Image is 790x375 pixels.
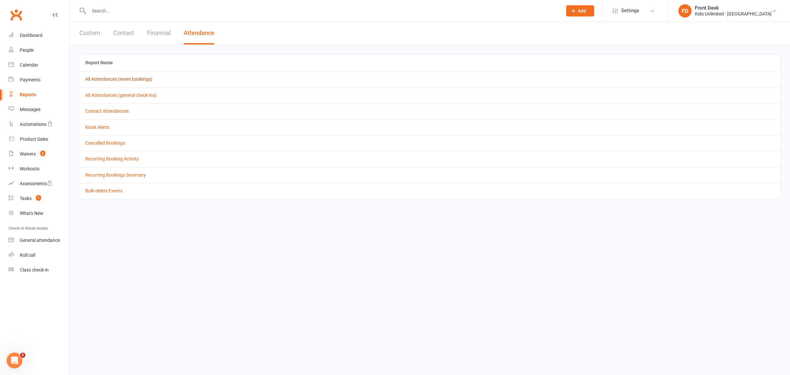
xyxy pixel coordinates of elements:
div: People [20,47,34,53]
input: Search... [87,6,558,15]
a: Waivers 5 [9,147,69,161]
a: Kiosk Alerts [85,125,109,130]
a: Product Sales [9,132,69,147]
a: Messages [9,102,69,117]
span: Settings [621,3,639,18]
div: Assessments [20,181,52,186]
a: General attendance kiosk mode [9,233,69,248]
div: Waivers [20,151,36,157]
a: Recurring Booking Activity [85,156,139,161]
div: Workouts [20,166,39,171]
a: People [9,43,69,58]
a: Reports [9,87,69,102]
a: Bulk-delete Events [85,188,122,193]
div: Automations [20,122,46,127]
span: 5 [20,353,25,358]
button: Contact [113,22,134,44]
a: Automations [9,117,69,132]
button: Custom [79,22,100,44]
button: Financial [147,22,171,44]
a: Dashboard [9,28,69,43]
div: Reports [20,92,36,97]
a: Calendar [9,58,69,72]
div: Product Sales [20,136,48,142]
div: General attendance [20,238,60,243]
th: Report Name [79,54,780,71]
a: Class kiosk mode [9,263,69,277]
button: Add [566,5,594,16]
a: Assessments [9,176,69,191]
div: Class check-in [20,267,49,273]
a: Workouts [9,161,69,176]
span: Add [578,8,586,14]
div: Kids Unlimited - [GEOGRAPHIC_DATA] [695,11,772,17]
a: Cancelled Bookings [85,140,125,146]
div: FD [678,4,692,17]
div: Calendar [20,62,38,68]
div: Roll call [20,252,35,258]
div: Dashboard [20,33,42,38]
div: Tasks [20,196,32,201]
a: Payments [9,72,69,87]
button: Attendance [184,22,214,44]
a: Tasks 1 [9,191,69,206]
div: Messages [20,107,40,112]
a: All Attendances (event bookings) [85,76,152,82]
a: What's New [9,206,69,221]
span: 1 [36,195,41,201]
a: Recurring Bookings Summary [85,172,146,178]
span: 5 [40,151,45,156]
a: Clubworx [8,7,24,23]
a: All Attendances (general check-ins) [85,93,157,98]
a: Roll call [9,248,69,263]
iframe: Intercom live chat [7,353,22,368]
a: Contact Attendances [85,108,129,114]
div: Payments [20,77,40,82]
div: What's New [20,211,43,216]
div: Front Desk [695,5,772,11]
